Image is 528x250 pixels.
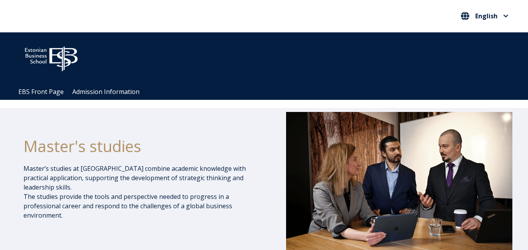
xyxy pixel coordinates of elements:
img: ebs_logo2016_white [18,40,84,74]
nav: Select your language [459,10,510,23]
span: English [475,13,498,19]
a: EBS Front Page [18,87,64,96]
h1: Master's studies [23,137,265,156]
p: Master’s studies at [GEOGRAPHIC_DATA] combine academic knowledge with practical application, supp... [23,164,265,220]
button: English [459,10,510,22]
div: Navigation Menu [14,84,522,100]
a: Admission Information [72,87,140,96]
span: Community for Growth and Resp [235,54,331,62]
